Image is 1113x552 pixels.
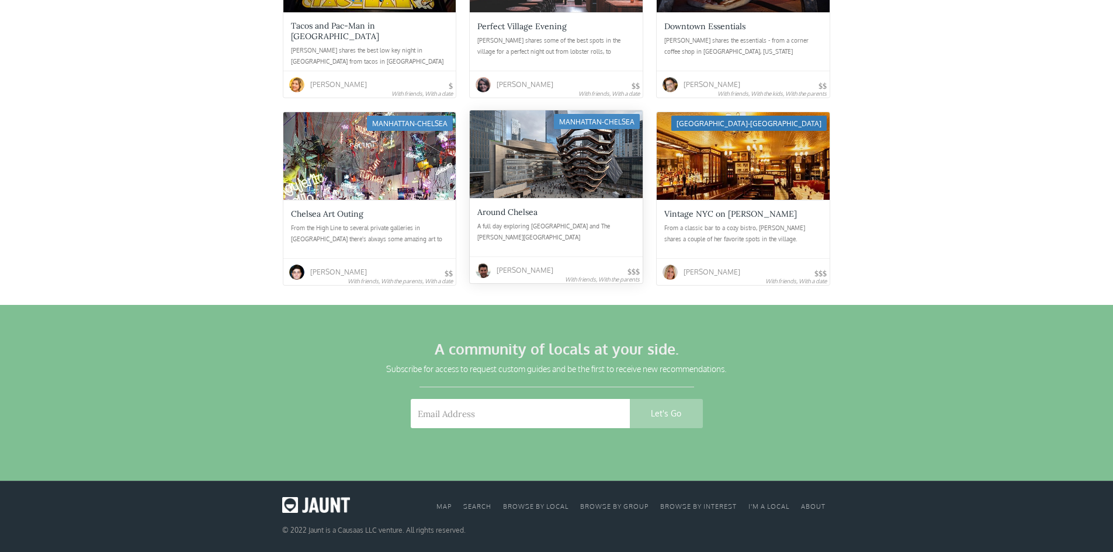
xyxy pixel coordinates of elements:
[664,223,822,246] div: From a classic bar to a cozy bistro, [PERSON_NAME] shares a couple of her favorite spots in the v...
[463,497,491,516] a: search
[470,110,643,283] a: Manhattan-ChelseaAround ChelseaA full day exploring [GEOGRAPHIC_DATA] and The [PERSON_NAME][GEOGR...
[282,363,831,375] h5: Subscribe for access to request custom guides and be the first to receive new recommendations.
[411,399,703,434] form: Email Form
[657,112,830,285] a: [GEOGRAPHIC_DATA]-[GEOGRAPHIC_DATA]Vintage NYC on [PERSON_NAME]From a classic bar to a cozy bistr...
[748,497,789,516] a: I'm a local
[291,223,449,246] div: From the High Line to several private galleries in [GEOGRAPHIC_DATA] there's always some amazing ...
[684,262,740,282] div: [PERSON_NAME]
[449,83,453,90] div: $
[627,269,640,276] div: $$$
[630,399,703,428] input: Let's Go
[554,114,640,129] div: Manhattan-Chelsea
[660,497,737,516] a: browse by interest
[477,35,635,58] div: [PERSON_NAME] shares some of the best spots in the village for a perfect night out from lobster r...
[282,525,831,536] div: © 2022 Jaunt is a Causaas LLC venture. All rights reserved.
[436,497,452,516] a: Map
[445,270,453,277] div: $$
[664,209,797,219] div: Vintage NYC on [PERSON_NAME]
[664,35,822,58] div: [PERSON_NAME] shares the essentials - from a corner coffee shop in [GEOGRAPHIC_DATA], [US_STATE][...
[801,497,826,516] a: about
[477,207,538,217] div: Around Chelsea
[411,399,630,428] input: Email Address
[477,221,635,244] div: A full day exploring [GEOGRAPHIC_DATA] and The [PERSON_NAME][GEOGRAPHIC_DATA]
[391,90,453,97] div: With friends, With a date
[282,497,350,513] img: Jaunt logo
[632,83,640,90] div: $$
[717,90,827,97] div: With friends, With the kids, With the parents
[503,497,568,516] a: browse by local
[282,340,831,357] h2: A community of locals at your side.
[477,21,567,32] div: Perfect Village Evening
[310,74,367,95] div: [PERSON_NAME]
[291,20,449,41] div: Tacos and Pac-Man in [GEOGRAPHIC_DATA]
[310,262,367,282] div: [PERSON_NAME]
[283,112,456,285] a: Manhattan-ChelseaChelsea Art OutingFrom the High Line to several private galleries in [GEOGRAPHIC...
[367,116,453,131] div: Manhattan-Chelsea
[671,116,827,131] div: [GEOGRAPHIC_DATA]-[GEOGRAPHIC_DATA]
[565,276,640,283] div: With friends, With the parents
[684,74,740,95] div: [PERSON_NAME]
[348,277,453,284] div: With friends, With the parents, With a date
[497,74,553,95] div: [PERSON_NAME]
[819,83,827,90] div: $$
[497,260,553,280] div: [PERSON_NAME]
[291,209,363,219] div: Chelsea Art Outing
[664,21,746,32] div: Downtown Essentials
[580,497,649,516] a: browse by group
[765,277,827,284] div: With friends, With a date
[814,270,827,277] div: $$$
[291,45,449,68] div: [PERSON_NAME] shares the best low key night in [GEOGRAPHIC_DATA] from tacos in [GEOGRAPHIC_DATA] ...
[578,90,640,97] div: With friends, With a date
